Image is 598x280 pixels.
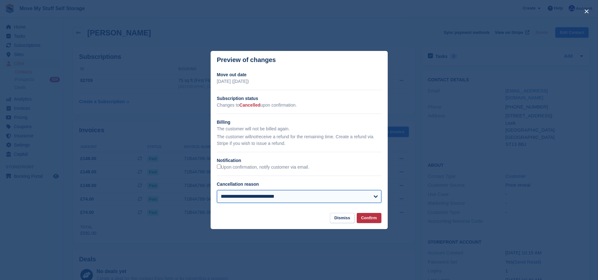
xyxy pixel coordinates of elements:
[217,78,381,85] p: [DATE] ([DATE])
[239,103,260,108] span: Cancelled
[357,213,381,223] button: Confirm
[217,182,259,187] label: Cancellation reason
[330,213,354,223] button: Dismiss
[582,6,592,16] button: close
[251,134,257,139] em: not
[217,165,221,169] input: Upon confirmation, notify customer via email.
[217,56,276,64] p: Preview of changes
[217,102,381,109] p: Changes to upon confirmation.
[217,119,381,126] h2: Billing
[217,72,381,78] h2: Move out date
[217,165,309,170] label: Upon confirmation, notify customer via email.
[217,95,381,102] h2: Subscription status
[217,157,381,164] h2: Notification
[217,134,381,147] p: The customer will receive a refund for the remaining time. Create a refund via Stripe if you wish...
[217,126,381,132] p: The customer will not be billed again.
